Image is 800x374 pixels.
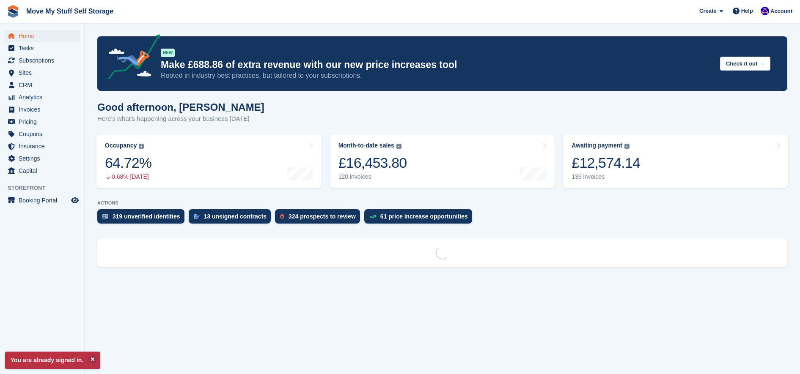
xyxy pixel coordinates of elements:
[275,209,364,228] a: 324 prospects to review
[4,140,80,152] a: menu
[330,134,555,188] a: Month-to-date sales £16,453.80 120 invoices
[96,134,322,188] a: Occupancy 64.72% 0.68% [DATE]
[364,209,476,228] a: 61 price increase opportunities
[97,200,787,206] p: ACTIONS
[4,194,80,206] a: menu
[19,55,69,66] span: Subscriptions
[102,214,108,219] img: verify_identity-adf6edd0f0f0b5bbfe63781bf79b02c33cf7c696d77639b501bdc392416b5a36.svg
[19,153,69,164] span: Settings
[624,144,630,149] img: icon-info-grey-7440780725fd019a000dd9b08b2336e03edf1995a4989e88bcd33f0948082b44.svg
[4,91,80,103] a: menu
[289,213,356,220] div: 324 prospects to review
[4,104,80,115] a: menu
[19,140,69,152] span: Insurance
[105,154,151,172] div: 64.72%
[19,30,69,42] span: Home
[4,128,80,140] a: menu
[280,214,284,219] img: prospect-51fa495bee0391a8d652442698ab0144808aea92771e9ea1ae160a38d050c398.svg
[4,30,80,42] a: menu
[161,71,713,80] p: Rooted in industry best practices, but tailored to your subscriptions.
[19,42,69,54] span: Tasks
[113,213,180,220] div: 319 unverified identities
[369,215,376,218] img: price_increase_opportunities-93ffe204e8149a01c8c9dc8f82e8f89637d9d84a8eef4429ea346261dce0b2c0.svg
[761,7,769,15] img: Jade Whetnall
[5,352,100,369] p: You are already signed in.
[204,213,267,220] div: 13 unsigned contracts
[572,142,622,149] div: Awaiting payment
[699,7,716,15] span: Create
[563,134,788,188] a: Awaiting payment £12,574.14 136 invoices
[572,154,640,172] div: £12,574.14
[741,7,753,15] span: Help
[19,116,69,128] span: Pricing
[19,165,69,177] span: Capital
[19,128,69,140] span: Coupons
[105,142,137,149] div: Occupancy
[19,104,69,115] span: Invoices
[101,34,160,82] img: price-adjustments-announcement-icon-8257ccfd72463d97f412b2fc003d46551f7dbcb40ab6d574587a9cd5c0d94...
[4,42,80,54] a: menu
[19,79,69,91] span: CRM
[396,144,401,149] img: icon-info-grey-7440780725fd019a000dd9b08b2336e03edf1995a4989e88bcd33f0948082b44.svg
[105,173,151,180] div: 0.68% [DATE]
[380,213,468,220] div: 61 price increase opportunities
[97,209,189,228] a: 319 unverified identities
[770,7,792,16] span: Account
[4,165,80,177] a: menu
[4,55,80,66] a: menu
[338,142,394,149] div: Month-to-date sales
[19,67,69,79] span: Sites
[4,116,80,128] a: menu
[19,91,69,103] span: Analytics
[338,154,407,172] div: £16,453.80
[8,184,84,192] span: Storefront
[4,67,80,79] a: menu
[19,194,69,206] span: Booking Portal
[70,195,80,205] a: Preview store
[720,57,770,71] button: Check it out →
[572,173,640,180] div: 136 invoices
[338,173,407,180] div: 120 invoices
[189,209,275,228] a: 13 unsigned contracts
[161,49,175,57] div: NEW
[139,144,144,149] img: icon-info-grey-7440780725fd019a000dd9b08b2336e03edf1995a4989e88bcd33f0948082b44.svg
[4,153,80,164] a: menu
[4,79,80,91] a: menu
[97,101,264,113] h1: Good afternoon, [PERSON_NAME]
[194,214,200,219] img: contract_signature_icon-13c848040528278c33f63329250d36e43548de30e8caae1d1a13099fd9432cc5.svg
[23,4,117,18] a: Move My Stuff Self Storage
[7,5,19,18] img: stora-icon-8386f47178a22dfd0bd8f6a31ec36ba5ce8667c1dd55bd0f319d3a0aa187defe.svg
[97,114,264,124] p: Here's what's happening across your business [DATE]
[161,59,713,71] p: Make £688.86 of extra revenue with our new price increases tool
